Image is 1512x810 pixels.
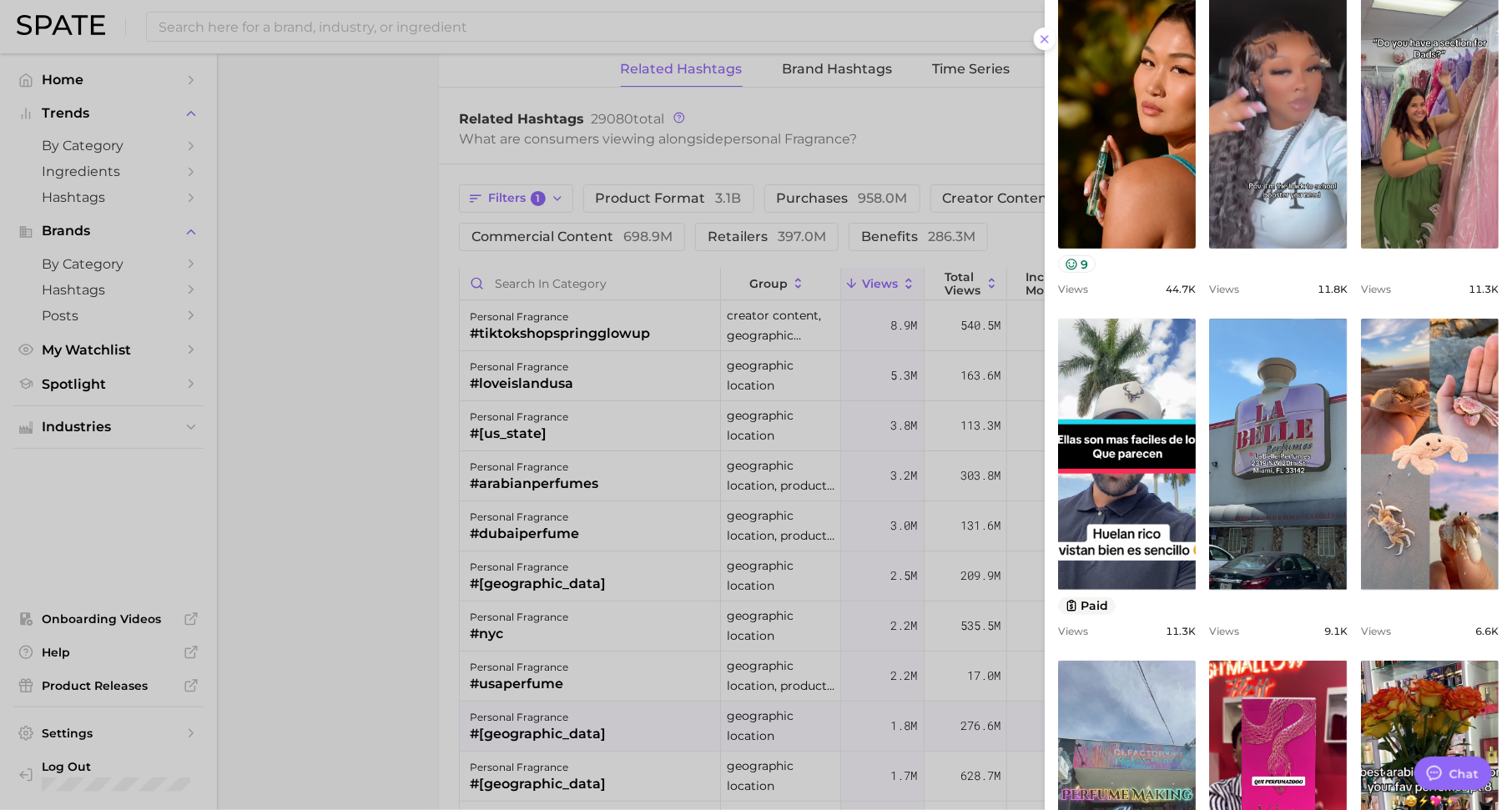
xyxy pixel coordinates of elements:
[1361,283,1391,295] span: Views
[1318,283,1348,295] span: 11.8k
[1324,625,1348,637] span: 9.1k
[1469,283,1499,295] span: 11.3k
[1166,283,1196,295] span: 44.7k
[1209,625,1239,637] span: Views
[1058,625,1088,637] span: Views
[1166,625,1196,637] span: 11.3k
[1058,283,1088,295] span: Views
[1361,625,1391,637] span: Views
[1058,597,1116,615] button: paid
[1058,255,1096,273] button: 9
[1209,283,1239,295] span: Views
[1475,625,1499,637] span: 6.6k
